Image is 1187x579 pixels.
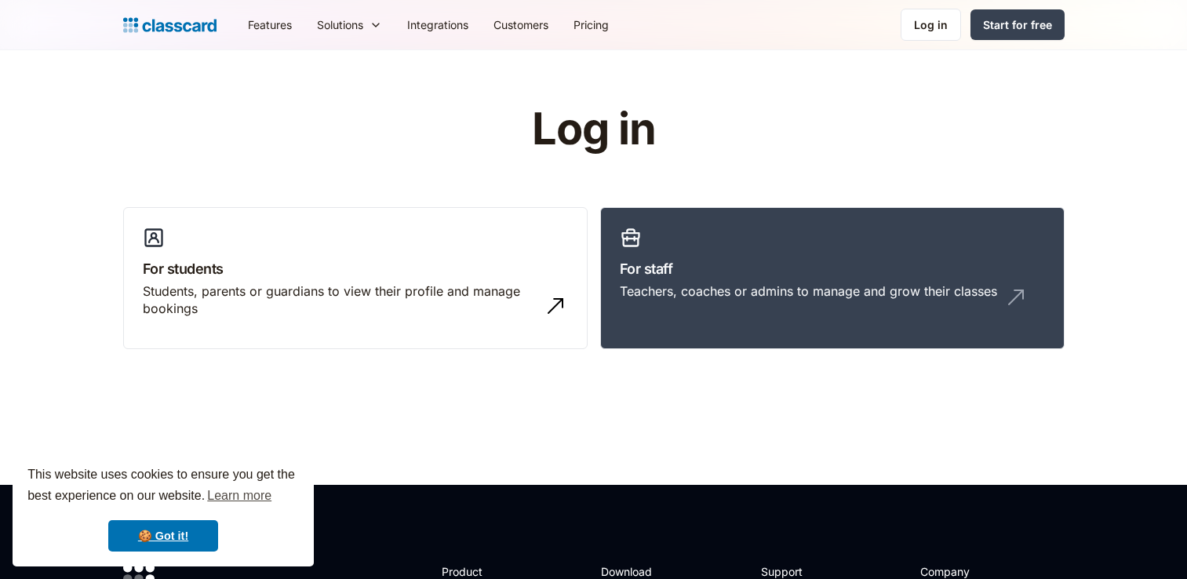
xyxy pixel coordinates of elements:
a: Start for free [970,9,1065,40]
div: Solutions [317,16,363,33]
div: cookieconsent [13,450,314,566]
div: Students, parents or guardians to view their profile and manage bookings [143,282,537,318]
h3: For students [143,258,568,279]
a: Integrations [395,7,481,42]
a: dismiss cookie message [108,520,218,552]
a: Pricing [561,7,621,42]
div: Teachers, coaches or admins to manage and grow their classes [620,282,997,300]
a: Features [235,7,304,42]
div: Start for free [983,16,1052,33]
a: For staffTeachers, coaches or admins to manage and grow their classes [600,207,1065,350]
h3: For staff [620,258,1045,279]
h1: Log in [344,105,843,154]
a: home [123,14,217,36]
a: For studentsStudents, parents or guardians to view their profile and manage bookings [123,207,588,350]
a: learn more about cookies [205,484,274,508]
div: Log in [914,16,948,33]
a: Log in [901,9,961,41]
span: This website uses cookies to ensure you get the best experience on our website. [27,465,299,508]
div: Solutions [304,7,395,42]
a: Customers [481,7,561,42]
